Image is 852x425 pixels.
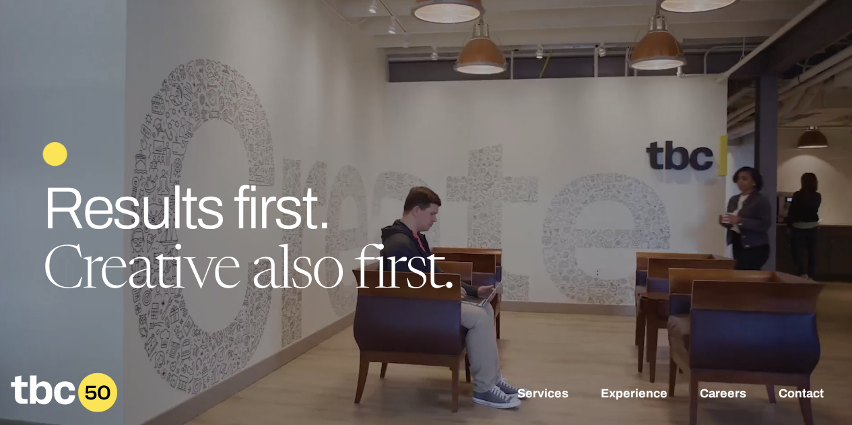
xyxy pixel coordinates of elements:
a: Home [11,403,117,417]
a: Services [517,387,568,403]
a: Experience [601,387,667,403]
span: Creative also first. [42,244,453,303]
span: Results first. [42,176,329,240]
a: Careers [700,387,746,403]
a: Contact [779,387,824,403]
